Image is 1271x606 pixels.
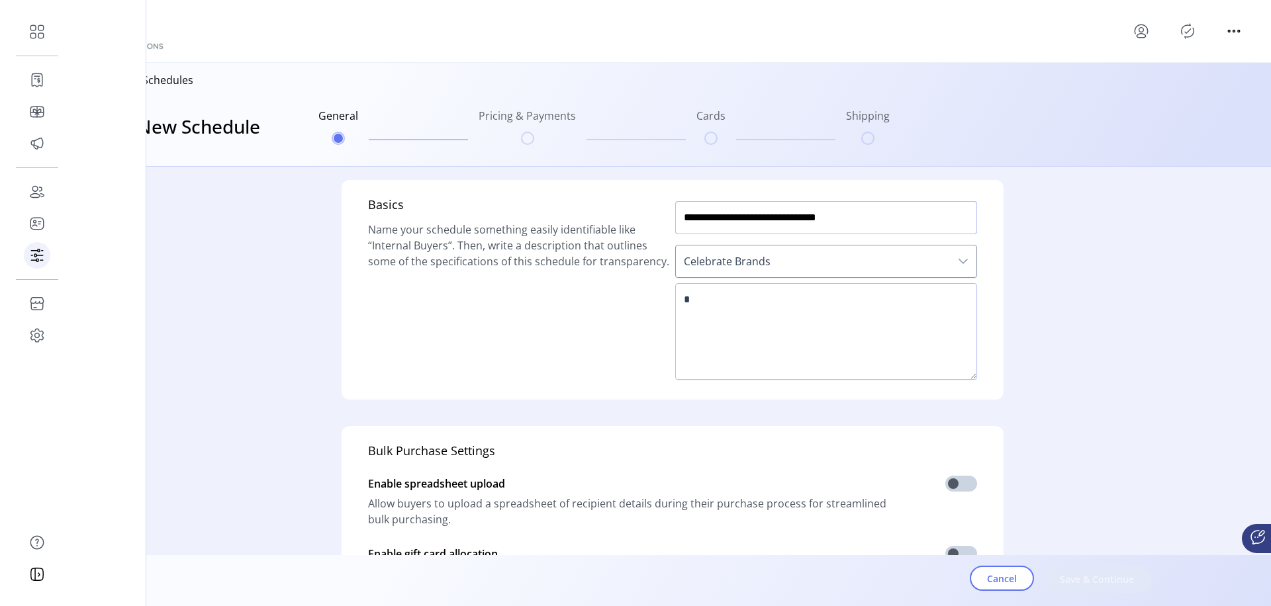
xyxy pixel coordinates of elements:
h6: General [318,108,358,132]
p: Back to Schedules [103,72,193,88]
button: Cancel [970,566,1034,591]
button: menu [1223,21,1245,42]
button: Publisher Panel [1177,21,1198,42]
h5: Basics [368,196,670,222]
h5: Bulk Purchase Settings [368,442,495,468]
span: Allow buyers to upload a spreadsheet of recipient details during their purchase process for strea... [368,496,898,527]
button: menu [1131,21,1152,42]
span: Enable gift card allocation [368,546,498,562]
span: Celebrate Brands [676,245,950,277]
h3: Add New Schedule [98,112,260,140]
span: Name your schedule something easily identifiable like “Internal Buyers”. Then, write a descriptio... [368,222,669,269]
span: Enable spreadsheet upload [368,476,505,492]
div: dropdown trigger [950,245,976,277]
span: Cancel [987,572,1017,585]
